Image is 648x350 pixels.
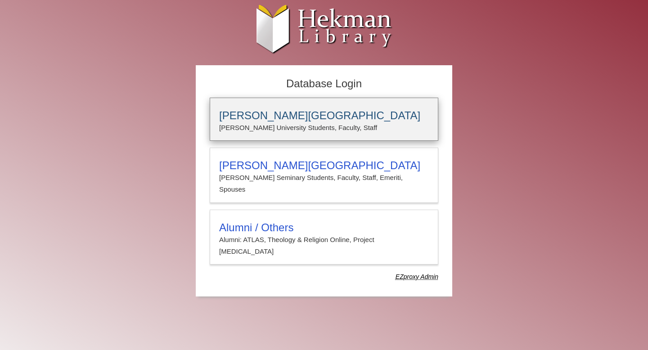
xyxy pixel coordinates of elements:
h2: Database Login [205,75,443,93]
dfn: Use Alumni login [396,273,438,280]
a: [PERSON_NAME][GEOGRAPHIC_DATA][PERSON_NAME] University Students, Faculty, Staff [210,98,438,141]
h3: [PERSON_NAME][GEOGRAPHIC_DATA] [219,159,429,172]
p: Alumni: ATLAS, Theology & Religion Online, Project [MEDICAL_DATA] [219,234,429,258]
h3: [PERSON_NAME][GEOGRAPHIC_DATA] [219,109,429,122]
h3: Alumni / Others [219,221,429,234]
p: [PERSON_NAME] Seminary Students, Faculty, Staff, Emeriti, Spouses [219,172,429,196]
summary: Alumni / OthersAlumni: ATLAS, Theology & Religion Online, Project [MEDICAL_DATA] [219,221,429,258]
p: [PERSON_NAME] University Students, Faculty, Staff [219,122,429,134]
a: [PERSON_NAME][GEOGRAPHIC_DATA][PERSON_NAME] Seminary Students, Faculty, Staff, Emeriti, Spouses [210,148,438,203]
